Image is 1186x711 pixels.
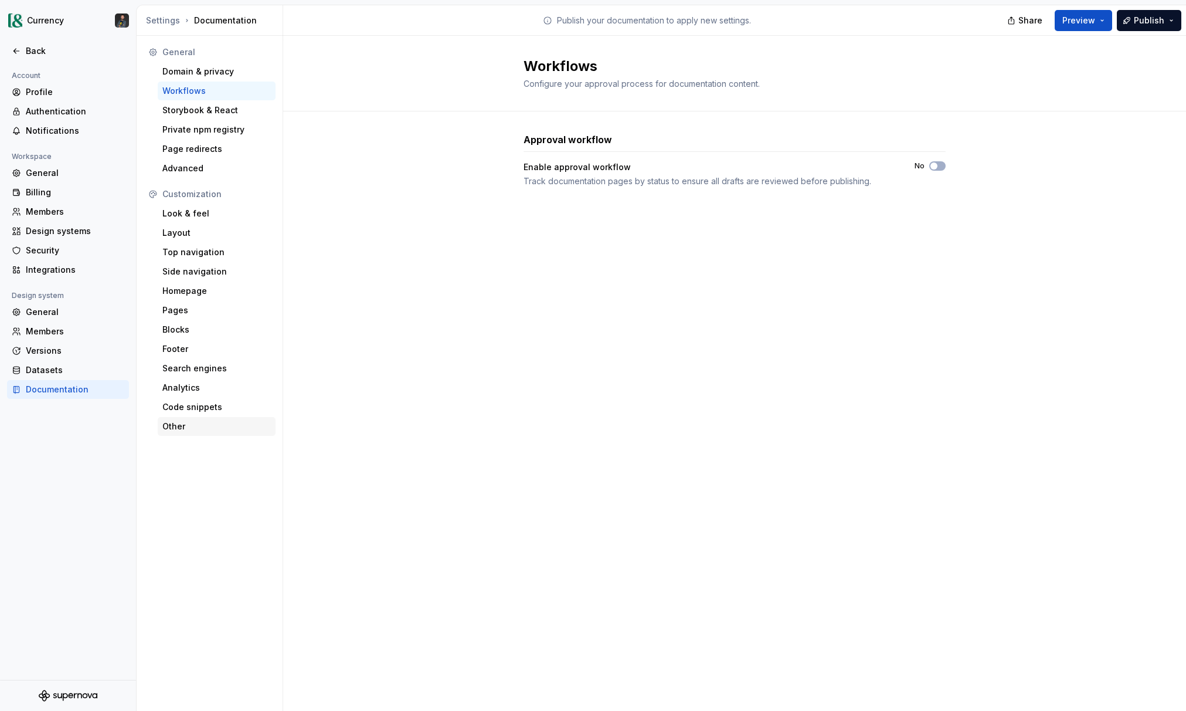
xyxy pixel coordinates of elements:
[7,289,69,303] div: Design system
[7,121,129,140] a: Notifications
[162,104,271,116] div: Storybook & React
[26,306,124,318] div: General
[7,102,129,121] a: Authentication
[158,301,276,320] a: Pages
[915,161,925,171] label: No
[158,140,276,158] a: Page redirects
[7,164,129,182] a: General
[7,361,129,380] a: Datasets
[1117,10,1181,31] button: Publish
[162,46,271,58] div: General
[162,382,271,394] div: Analytics
[26,364,124,376] div: Datasets
[162,363,271,374] div: Search engines
[26,86,124,98] div: Profile
[26,45,124,57] div: Back
[146,15,278,26] div: Documentation
[26,167,124,179] div: General
[158,159,276,178] a: Advanced
[158,120,276,139] a: Private npm registry
[162,285,271,297] div: Homepage
[524,133,612,147] h3: Approval workflow
[1134,15,1164,26] span: Publish
[1062,15,1095,26] span: Preview
[26,384,124,395] div: Documentation
[26,125,124,137] div: Notifications
[7,183,129,202] a: Billing
[162,343,271,355] div: Footer
[2,8,134,33] button: CurrencyPatrick
[524,57,932,76] h2: Workflows
[158,398,276,417] a: Code snippets
[158,101,276,120] a: Storybook & React
[162,66,271,77] div: Domain & privacy
[39,690,97,702] svg: Supernova Logo
[158,62,276,81] a: Domain & privacy
[158,224,276,242] a: Layout
[7,380,129,399] a: Documentation
[162,246,271,258] div: Top navigation
[7,341,129,360] a: Versions
[26,245,124,256] div: Security
[557,15,751,26] p: Publish your documentation to apply new settings.
[7,69,45,83] div: Account
[524,175,893,187] div: Track documentation pages by status to ensure all drafts are reviewed before publishing.
[7,42,129,60] a: Back
[7,222,129,241] a: Design systems
[162,162,271,174] div: Advanced
[1001,10,1050,31] button: Share
[7,150,56,164] div: Workspace
[162,227,271,239] div: Layout
[162,304,271,316] div: Pages
[162,208,271,219] div: Look & feel
[158,243,276,262] a: Top navigation
[158,320,276,339] a: Blocks
[7,260,129,279] a: Integrations
[26,106,124,117] div: Authentication
[26,264,124,276] div: Integrations
[524,161,893,173] div: Enable approval workflow
[158,82,276,100] a: Workflows
[26,206,124,218] div: Members
[26,326,124,337] div: Members
[524,79,760,89] span: Configure your approval process for documentation content.
[26,187,124,198] div: Billing
[26,345,124,357] div: Versions
[162,401,271,413] div: Code snippets
[1055,10,1112,31] button: Preview
[27,15,64,26] div: Currency
[158,282,276,300] a: Homepage
[162,124,271,136] div: Private npm registry
[7,83,129,101] a: Profile
[115,13,129,28] img: Patrick
[162,143,271,155] div: Page redirects
[26,225,124,237] div: Design systems
[162,85,271,97] div: Workflows
[162,324,271,336] div: Blocks
[158,378,276,397] a: Analytics
[162,266,271,277] div: Side navigation
[8,13,22,28] img: 77b064d8-59cc-4dbd-8929-60c45737814c.png
[158,262,276,281] a: Side navigation
[162,188,271,200] div: Customization
[158,359,276,378] a: Search engines
[158,204,276,223] a: Look & feel
[7,202,129,221] a: Members
[158,340,276,358] a: Footer
[1018,15,1042,26] span: Share
[7,303,129,321] a: General
[7,322,129,341] a: Members
[146,15,180,26] button: Settings
[162,421,271,432] div: Other
[158,417,276,436] a: Other
[7,241,129,260] a: Security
